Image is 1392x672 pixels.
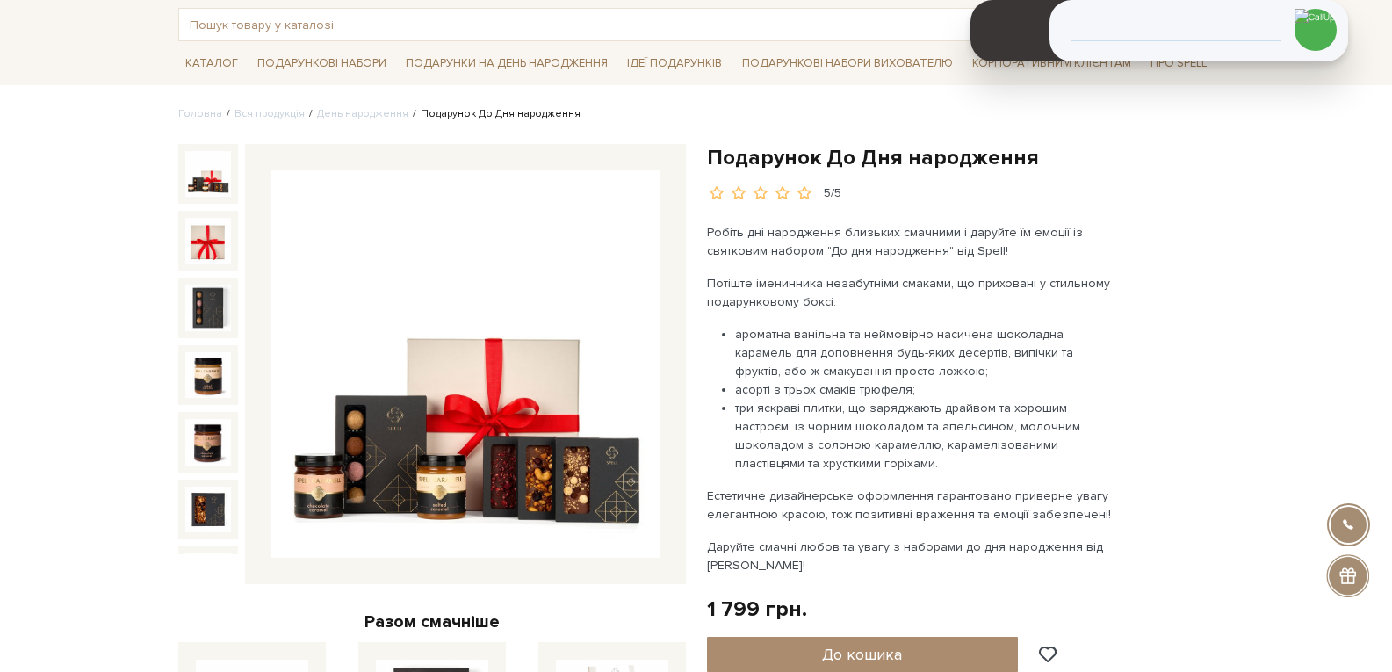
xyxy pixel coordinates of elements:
[707,538,1119,574] p: Даруйте смачні любов та увагу з наборами до дня народження від [PERSON_NAME]!
[271,170,660,559] img: Подарунок До Дня народження
[707,223,1119,260] p: Робіть дні народження близьких смачними і даруйте їм емоції із святковим набором "До дня народжен...
[735,48,960,78] a: Подарункові набори вихователю
[620,50,729,77] a: Ідеї подарунків
[707,637,1019,672] button: До кошика
[178,611,686,633] div: Разом смачніше
[179,9,1173,40] input: Пошук товару у каталозі
[824,185,841,202] div: 5/5
[735,399,1119,473] li: три яскраві плитки, що заряджають драйвом та хорошим настроєм: із чорним шоколадом та апельсином,...
[707,487,1119,524] p: Естетичне дизайнерське оформлення гарантовано приверне увагу елегантною красою, тож позитивні вра...
[185,285,231,330] img: Подарунок До Дня народження
[178,107,222,120] a: Головна
[185,419,231,465] img: Подарунок До Дня народження
[965,48,1138,78] a: Корпоративним клієнтам
[822,645,902,664] span: До кошика
[707,596,807,623] div: 1 799 грн.
[735,325,1119,380] li: ароматна ванільна та неймовірно насичена шоколадна карамель для доповнення будь-яких десертів, ви...
[185,487,231,532] img: Подарунок До Дня народження
[399,50,615,77] a: Подарунки на День народження
[185,352,231,398] img: Подарунок До Дня народження
[185,151,231,197] img: Подарунок До Дня народження
[178,50,245,77] a: Каталог
[1143,50,1214,77] a: Про Spell
[408,106,581,122] li: Подарунок До Дня народження
[234,107,305,120] a: Вся продукція
[250,50,393,77] a: Подарункові набори
[185,553,231,599] img: Подарунок До Дня народження
[735,380,1119,399] li: асорті з трьох смаків трюфеля;
[185,218,231,264] img: Подарунок До Дня народження
[707,144,1215,171] h1: Подарунок До Дня народження
[317,107,408,120] a: День народження
[707,274,1119,311] p: Потіште іменинника незабутніми смаками, що приховані у стильному подарунковому боксі:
